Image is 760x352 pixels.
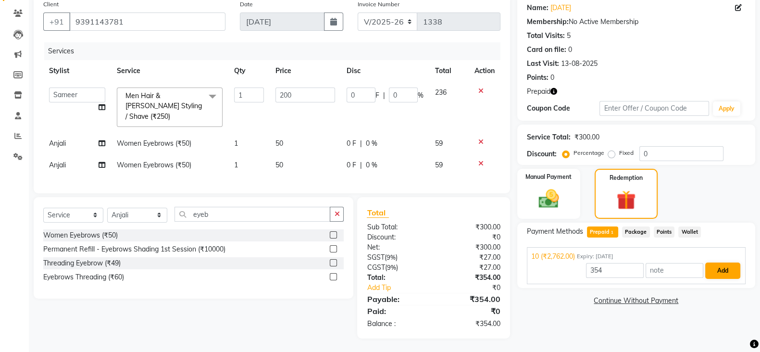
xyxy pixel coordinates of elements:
[519,296,753,306] a: Continue Without Payment
[43,60,111,82] th: Stylist
[527,73,548,83] div: Points:
[532,187,565,211] img: _cash.svg
[360,305,434,317] div: Paid:
[360,138,362,149] span: |
[527,103,600,113] div: Coupon Code
[610,230,615,236] span: 1
[275,139,283,148] span: 50
[527,45,566,55] div: Card on file:
[386,264,396,271] span: 9%
[435,139,443,148] span: 59
[366,138,377,149] span: 0 %
[360,252,434,263] div: ( )
[434,232,508,242] div: ₹0
[435,161,443,169] span: 59
[525,173,572,181] label: Manual Payment
[527,3,548,13] div: Name:
[234,161,238,169] span: 1
[360,222,434,232] div: Sub Total:
[619,149,634,157] label: Fixed
[654,226,675,238] span: Points
[360,232,434,242] div: Discount:
[228,60,270,82] th: Qty
[49,161,66,169] span: Anjali
[577,252,613,261] span: Expiry: [DATE]
[44,42,508,60] div: Services
[360,283,446,293] a: Add Tip
[341,60,429,82] th: Disc
[435,88,447,97] span: 236
[43,244,225,254] div: Permanent Refill - Eyebrows Shading 1st Session (₹10000)
[678,226,701,238] span: Wallet
[367,263,385,272] span: CGST
[527,17,746,27] div: No Active Membership
[360,293,434,305] div: Payable:
[531,251,575,262] span: 10 (₹2,762.00)
[527,17,569,27] div: Membership:
[550,73,554,83] div: 0
[713,101,740,116] button: Apply
[418,90,424,101] span: %
[705,263,740,279] button: Add
[527,132,571,142] div: Service Total:
[434,222,508,232] div: ₹300.00
[43,13,70,31] button: +91
[434,319,508,329] div: ₹354.00
[347,160,356,170] span: 0 F
[469,60,500,82] th: Action
[43,272,124,282] div: Eyebrows Threading (₹60)
[527,87,550,97] span: Prepaid
[170,112,174,121] a: x
[386,253,395,261] span: 9%
[622,226,650,238] span: Package
[568,45,572,55] div: 0
[125,91,202,121] span: Men Hair & [PERSON_NAME] Styling / Shave (₹250)
[375,90,379,101] span: F
[367,253,384,262] span: SGST
[360,273,434,283] div: Total:
[610,174,643,182] label: Redemption
[574,132,599,142] div: ₹300.00
[587,226,618,238] span: Prepaid
[527,226,583,237] span: Payment Methods
[275,161,283,169] span: 50
[43,258,121,268] div: Threading Eyebrow (₹49)
[599,101,709,116] input: Enter Offer / Coupon Code
[610,188,642,212] img: _gift.svg
[347,138,356,149] span: 0 F
[527,59,559,69] div: Last Visit:
[573,149,604,157] label: Percentage
[527,31,565,41] div: Total Visits:
[586,263,644,278] input: Amount
[446,283,508,293] div: ₹0
[434,252,508,263] div: ₹27.00
[360,242,434,252] div: Net:
[234,139,238,148] span: 1
[561,59,598,69] div: 13-08-2025
[117,161,191,169] span: Women Eyebrows (₹50)
[360,160,362,170] span: |
[360,263,434,273] div: ( )
[111,60,228,82] th: Service
[527,149,557,159] div: Discount:
[43,230,118,240] div: Women Eyebrows (₹50)
[117,139,191,148] span: Women Eyebrows (₹50)
[567,31,571,41] div: 5
[49,139,66,148] span: Anjali
[646,263,703,278] input: note
[69,13,225,31] input: Search by Name/Mobile/Email/Code
[434,293,508,305] div: ₹354.00
[434,242,508,252] div: ₹300.00
[550,3,571,13] a: [DATE]
[360,319,434,329] div: Balance :
[366,160,377,170] span: 0 %
[383,90,385,101] span: |
[434,305,508,317] div: ₹0
[434,273,508,283] div: ₹354.00
[270,60,341,82] th: Price
[174,207,330,222] input: Search or Scan
[434,263,508,273] div: ₹27.00
[367,208,389,218] span: Total
[429,60,468,82] th: Total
